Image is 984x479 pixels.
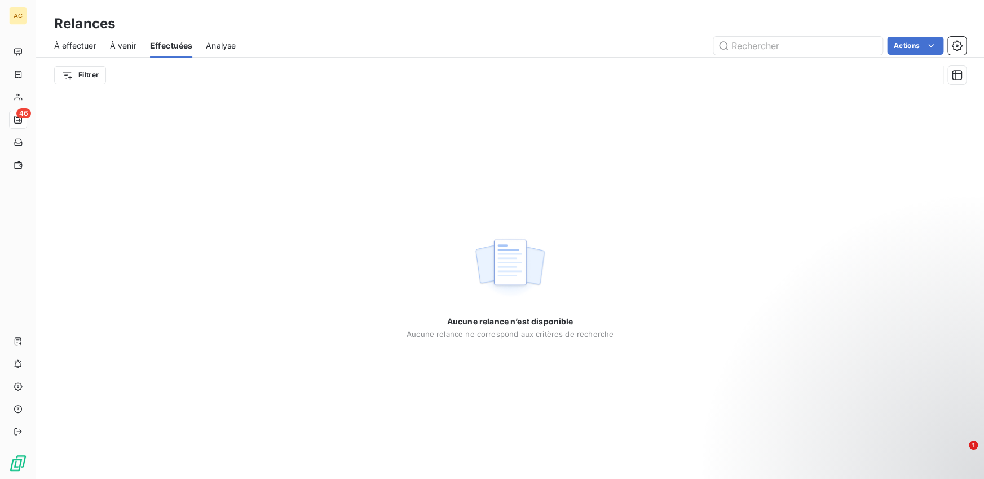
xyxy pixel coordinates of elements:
span: Aucune relance n’est disponible [447,316,573,327]
input: Rechercher [713,37,882,55]
span: À venir [110,40,136,51]
a: 46 [9,111,27,129]
iframe: Intercom notifications message [758,370,984,449]
span: 1 [969,441,978,450]
span: À effectuer [54,40,96,51]
span: Analyse [206,40,236,51]
img: Logo LeanPay [9,454,27,472]
span: Effectuées [150,40,193,51]
iframe: Intercom live chat [946,441,973,468]
button: Actions [887,37,943,55]
img: empty state [474,233,546,303]
span: 46 [16,108,31,118]
button: Filtrer [54,66,106,84]
h3: Relances [54,14,115,34]
div: AC [9,7,27,25]
span: Aucune relance ne correspond aux critères de recherche [407,329,614,339]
